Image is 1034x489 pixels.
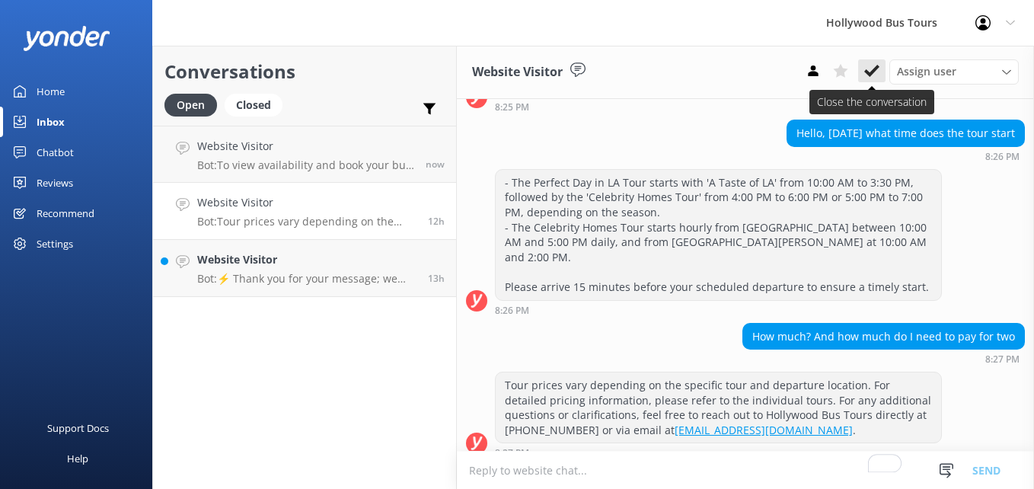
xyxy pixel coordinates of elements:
[675,423,853,437] a: [EMAIL_ADDRESS][DOMAIN_NAME]
[472,62,563,82] h3: Website Visitor
[495,306,529,315] strong: 8:26 PM
[426,158,445,171] span: Aug 24 2025 08:28am (UTC -07:00) America/Tijuana
[197,215,416,229] p: Bot: Tour prices vary depending on the specific tour and departure location. For detailed pricing...
[197,251,416,268] h4: Website Visitor
[164,94,217,117] div: Open
[787,120,1024,146] div: Hello, [DATE] what time does the tour start
[495,447,942,458] div: Aug 23 2025 08:27pm (UTC -07:00) America/Tijuana
[496,170,941,300] div: - The Perfect Day in LA Tour starts with 'A Taste of LA' from 10:00 AM to 3:30 PM, followed by th...
[47,413,109,443] div: Support Docs
[37,229,73,259] div: Settings
[153,240,456,297] a: Website VisitorBot:⚡ Thank you for your message; we are connecting you to a team member who will ...
[23,26,110,51] img: yonder-white-logo.png
[37,168,73,198] div: Reviews
[37,107,65,137] div: Inbox
[457,452,1034,489] textarea: To enrich screen reader interactions, please activate Accessibility in Grammarly extension settings
[197,272,416,286] p: Bot: ⚡ Thank you for your message; we are connecting you to a team member who will be with you sh...
[985,152,1020,161] strong: 8:26 PM
[197,194,416,211] h4: Website Visitor
[153,126,456,183] a: Website VisitorBot:To view availability and book your bus tour online, please visit [URL][DOMAIN_...
[197,158,414,172] p: Bot: To view availability and book your bus tour online, please visit [URL][DOMAIN_NAME].
[985,355,1020,364] strong: 8:27 PM
[164,57,445,86] h2: Conversations
[37,137,74,168] div: Chatbot
[153,183,456,240] a: Website VisitorBot:Tour prices vary depending on the specific tour and departure location. For de...
[897,63,956,80] span: Assign user
[164,96,225,113] a: Open
[37,76,65,107] div: Home
[197,138,414,155] h4: Website Visitor
[428,272,445,285] span: Aug 23 2025 07:22pm (UTC -07:00) America/Tijuana
[67,443,88,474] div: Help
[787,151,1025,161] div: Aug 23 2025 08:26pm (UTC -07:00) America/Tijuana
[742,353,1025,364] div: Aug 23 2025 08:27pm (UTC -07:00) America/Tijuana
[743,324,1024,350] div: How much? And how much do I need to pay for two
[889,59,1019,84] div: Assign User
[495,305,942,315] div: Aug 23 2025 08:26pm (UTC -07:00) America/Tijuana
[495,103,529,112] strong: 8:25 PM
[225,96,290,113] a: Closed
[225,94,282,117] div: Closed
[495,101,942,112] div: Aug 23 2025 08:25pm (UTC -07:00) America/Tijuana
[496,372,941,443] div: Tour prices vary depending on the specific tour and departure location. For detailed pricing info...
[495,449,529,458] strong: 8:27 PM
[428,215,445,228] span: Aug 23 2025 08:27pm (UTC -07:00) America/Tijuana
[37,198,94,229] div: Recommend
